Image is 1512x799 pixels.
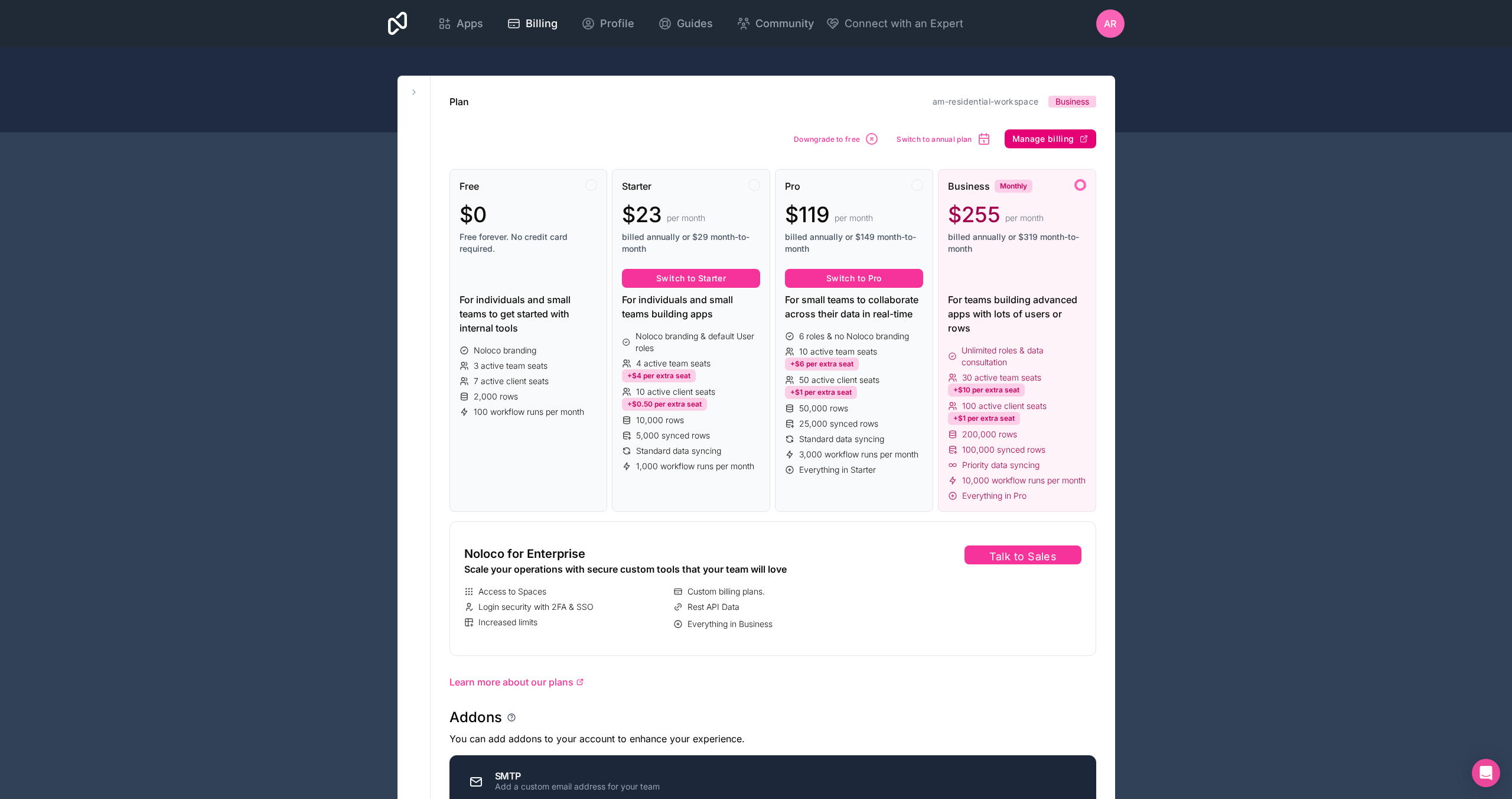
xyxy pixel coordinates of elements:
p: You can add addons to your account to enhance your experience. [449,732,1096,746]
span: 3,000 workflow runs per month [799,449,918,460]
div: Scale your operations with secure custom tools that your team will love [464,562,878,576]
div: For teams building advanced apps with lots of users or rows [948,293,1086,335]
div: For small teams to collaborate across their data in real-time [785,293,923,321]
span: billed annually or $29 month-to-month [622,231,760,255]
span: Access to Spaces [478,586,546,597]
div: Open Intercom Messenger [1472,759,1500,787]
span: Apps [457,15,483,32]
span: Custom billing plans. [687,586,765,597]
a: am-residential-workspace [933,96,1038,106]
span: 6 roles & no Noloco branding [799,330,909,342]
div: +$1 per extra seat [948,412,1020,425]
span: 10 active team seats [799,346,877,358]
div: Monthly [995,180,1032,193]
span: 30 active team seats [962,372,1041,384]
h1: Addons [449,708,502,727]
span: per month [835,212,873,224]
span: 10,000 rows [636,414,684,426]
div: Add a custom email address for your team [495,781,660,792]
span: 100,000 synced rows [962,444,1045,456]
span: Priority data syncing [962,459,1039,471]
a: Billing [497,11,567,37]
span: Unlimited roles & data consultation [962,345,1086,368]
span: Free forever. No credit card required. [460,231,598,255]
span: Noloco branding [474,345,536,356]
span: 7 active client seats [474,375,549,387]
span: Manage billing [1012,134,1074,144]
span: 3 active team seats [474,360,548,372]
h1: Plan [449,95,469,109]
button: Switch to annual plan [892,128,995,150]
span: 100 active client seats [962,400,1047,412]
span: 50,000 rows [799,402,848,414]
a: Guides [649,11,722,37]
span: billed annually or $149 month-to-month [785,231,923,255]
span: Rest API Data [687,601,739,613]
span: $119 [785,203,830,226]
div: +$10 per extra seat [948,384,1025,397]
div: +$4 per extra seat [622,369,696,382]
span: Everything in Pro [962,490,1027,502]
span: Profile [600,15,634,32]
span: Standard data syncing [799,433,884,445]
span: Free [460,179,479,193]
div: For individuals and small teams to get started with internal tools [460,293,598,335]
span: 10 active client seats [636,386,715,398]
span: Everything in Starter [799,464,876,476]
span: Downgrade to free [794,135,860,144]
span: Community [755,15,814,32]
span: $0 [460,203,487,226]
button: Switch to Pro [785,269,923,288]
span: 100 workflow runs per month [474,406,584,418]
span: Business [948,179,990,193]
span: Standard data syncing [636,445,721,457]
span: Increased limits [478,616,537,628]
span: Login security with 2FA & SSO [478,601,594,613]
button: Manage billing [1005,129,1096,148]
a: Profile [572,11,644,37]
button: Downgrade to free [790,128,883,150]
button: Connect with an Expert [826,15,963,32]
a: Apps [428,11,493,37]
span: Pro [785,179,800,193]
a: Learn more about our plans [449,675,1096,689]
span: Noloco for Enterprise [464,545,585,562]
span: per month [667,212,705,224]
span: 1,000 workflow runs per month [636,460,754,472]
span: billed annually or $319 month-to-month [948,231,1086,255]
span: Starter [622,179,651,193]
span: Billing [526,15,558,32]
span: 5,000 synced rows [636,430,710,441]
span: 200,000 rows [962,428,1017,440]
div: SMTP [495,771,660,781]
span: $23 [622,203,662,226]
span: 2,000 rows [474,391,518,402]
span: 10,000 workflow runs per month [962,475,1086,486]
span: Business [1055,96,1089,108]
span: Guides [677,15,713,32]
div: +$6 per extra seat [785,358,859,371]
span: Everything in Business [687,618,773,630]
span: AR [1104,17,1116,31]
span: 4 active team seats [636,358,711,369]
a: Community [727,11,823,37]
span: Noloco branding & default User roles [636,330,760,354]
button: Talk to Sales [964,545,1081,564]
span: Connect with an Expert [845,15,963,32]
button: Switch to Starter [622,269,760,288]
span: 50 active client seats [799,374,879,386]
span: per month [1005,212,1044,224]
div: +$0.50 per extra seat [622,398,707,411]
span: Learn more about our plans [449,675,573,689]
span: Switch to annual plan [897,135,972,144]
span: 25,000 synced rows [799,418,878,430]
div: +$1 per extra seat [785,386,857,399]
div: For individuals and small teams building apps [622,293,760,321]
span: $255 [948,203,1001,226]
